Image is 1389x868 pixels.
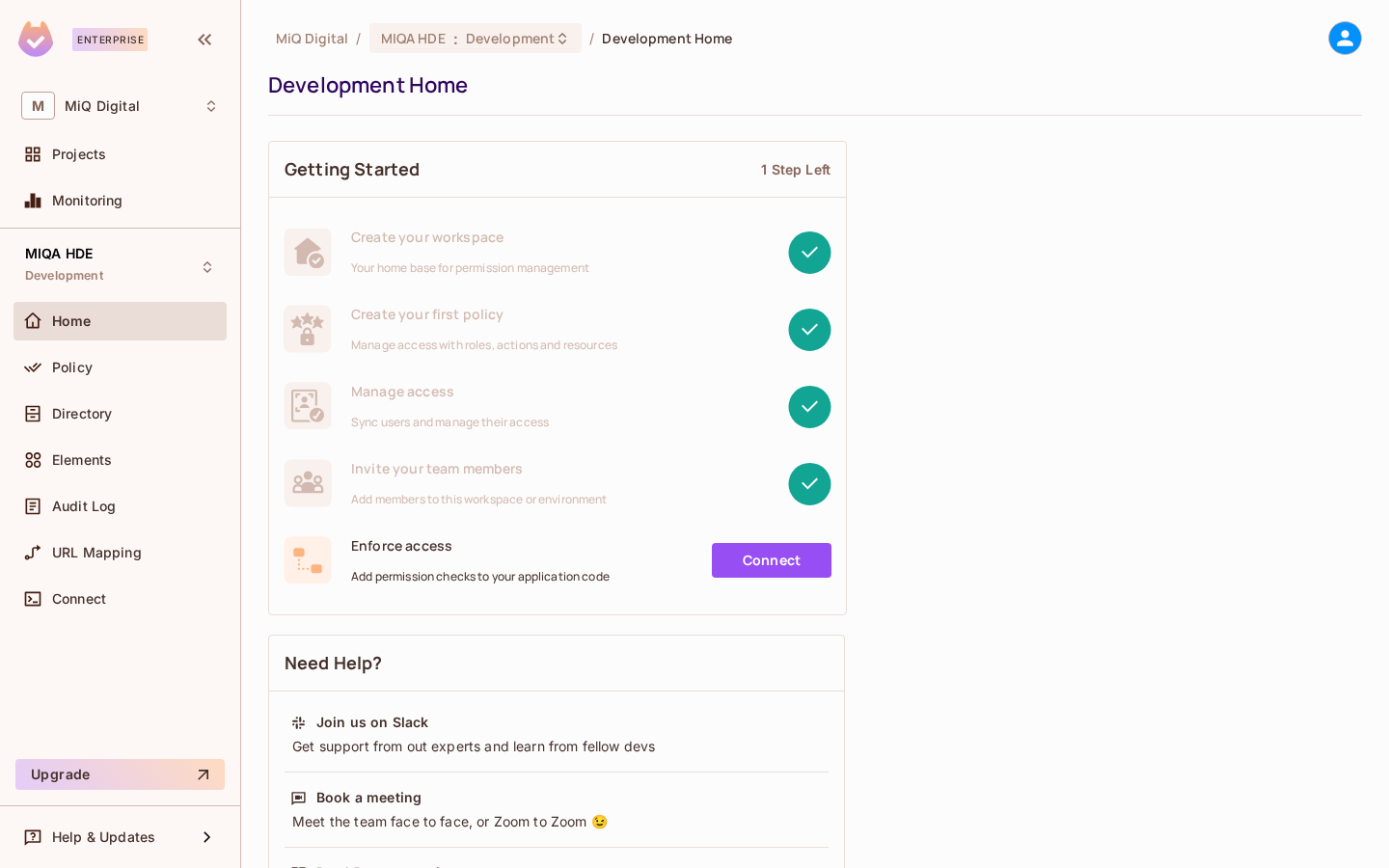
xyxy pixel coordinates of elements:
[351,492,608,507] span: Add members to this workspace or environment
[268,70,1352,99] div: Development Home
[52,829,155,845] span: Help & Updates
[15,759,225,790] button: Upgrade
[52,591,106,607] span: Connect
[276,29,348,47] span: the active workspace
[52,545,142,560] span: URL Mapping
[761,160,831,178] div: 1 Step Left
[52,147,106,162] span: Projects
[351,260,589,276] span: Your home base for permission management
[52,360,93,375] span: Policy
[52,193,123,208] span: Monitoring
[52,452,112,468] span: Elements
[452,31,459,46] span: :
[290,812,823,831] div: Meet the team face to face, or Zoom to Zoom 😉
[25,268,103,284] span: Development
[351,459,608,477] span: Invite your team members
[351,569,610,584] span: Add permission checks to your application code
[52,313,92,329] span: Home
[52,406,112,421] span: Directory
[316,713,428,732] div: Join us on Slack
[21,92,55,120] span: M
[589,29,594,47] li: /
[52,499,116,514] span: Audit Log
[602,29,732,47] span: Development Home
[285,651,383,675] span: Need Help?
[351,536,610,555] span: Enforce access
[381,29,446,47] span: MIQA HDE
[466,29,555,47] span: Development
[316,788,422,807] div: Book a meeting
[72,28,148,51] div: Enterprise
[712,543,831,578] a: Connect
[285,157,420,181] span: Getting Started
[290,737,823,756] div: Get support from out experts and learn from fellow devs
[25,246,93,261] span: MIQA HDE
[356,29,361,47] li: /
[351,305,617,323] span: Create your first policy
[351,415,549,430] span: Sync users and manage their access
[351,338,617,353] span: Manage access with roles, actions and resources
[351,228,589,246] span: Create your workspace
[351,382,549,400] span: Manage access
[18,21,53,57] img: SReyMgAAAABJRU5ErkJggg==
[65,98,140,114] span: Workspace: MiQ Digital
